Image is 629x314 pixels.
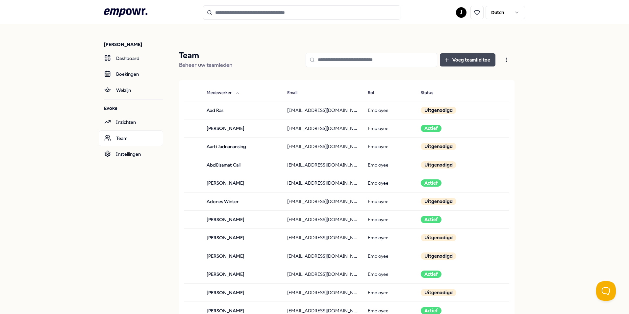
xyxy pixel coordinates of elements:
td: [EMAIL_ADDRESS][DOMAIN_NAME] [282,174,363,192]
div: Actief [421,271,441,278]
button: Email [282,87,311,100]
td: Employee [363,247,416,265]
p: Evoke [104,105,163,112]
td: [EMAIL_ADDRESS][DOMAIN_NAME] [282,138,363,156]
td: [EMAIL_ADDRESS][DOMAIN_NAME] [282,101,363,119]
td: Employee [363,119,416,137]
div: Uitgenodigd [421,252,456,260]
iframe: Help Scout Beacon - Open [596,281,616,301]
button: Status [415,87,446,100]
td: Employee [363,265,416,283]
button: J [456,7,466,18]
a: Team [99,130,163,146]
td: Employee [363,174,416,192]
a: Welzijn [99,82,163,98]
td: Employee [363,156,416,174]
div: Uitgenodigd [421,143,456,150]
button: Rol [363,87,387,100]
div: Uitgenodigd [421,161,456,169]
td: [PERSON_NAME] [201,210,282,228]
p: [PERSON_NAME] [104,41,163,48]
div: Actief [421,125,441,132]
div: Actief [421,216,441,223]
td: [EMAIL_ADDRESS][DOMAIN_NAME] [282,247,363,265]
button: Voeg teamlid toe [440,53,495,66]
td: [PERSON_NAME] [201,174,282,192]
td: [EMAIL_ADDRESS][DOMAIN_NAME] [282,192,363,210]
td: Abdülsamat Cali [201,156,282,174]
button: Open menu [498,53,515,66]
td: Aarti Jadnanansing [201,138,282,156]
span: Beheer uw teamleden [179,62,233,68]
td: Employee [363,138,416,156]
td: [EMAIL_ADDRESS][DOMAIN_NAME] [282,210,363,228]
td: Employee [363,210,416,228]
div: Uitgenodigd [421,234,456,241]
div: Uitgenodigd [421,198,456,205]
a: Dashboard [99,50,163,66]
td: Adones Winter [201,192,282,210]
td: [EMAIL_ADDRESS][DOMAIN_NAME] [282,229,363,247]
div: Uitgenodigd [421,107,456,114]
td: Employee [363,229,416,247]
td: Aad Ras [201,101,282,119]
a: Boekingen [99,66,163,82]
td: [EMAIL_ADDRESS][DOMAIN_NAME] [282,119,363,137]
td: [PERSON_NAME] [201,247,282,265]
div: Actief [421,179,441,187]
td: [PERSON_NAME] [201,119,282,137]
input: Search for products, categories or subcategories [203,5,400,20]
button: Medewerker [201,87,245,100]
td: [PERSON_NAME] [201,265,282,283]
td: Employee [363,101,416,119]
td: [EMAIL_ADDRESS][DOMAIN_NAME] [282,265,363,283]
td: [EMAIL_ADDRESS][DOMAIN_NAME] [282,156,363,174]
a: Instellingen [99,146,163,162]
a: Inzichten [99,114,163,130]
td: [PERSON_NAME] [201,229,282,247]
p: Team [179,50,233,61]
td: Employee [363,192,416,210]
